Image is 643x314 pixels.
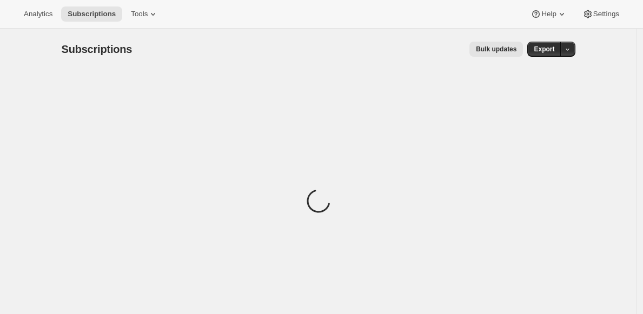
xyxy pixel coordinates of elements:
[124,6,165,22] button: Tools
[534,45,554,54] span: Export
[527,42,561,57] button: Export
[576,6,626,22] button: Settings
[131,10,148,18] span: Tools
[68,10,116,18] span: Subscriptions
[541,10,556,18] span: Help
[593,10,619,18] span: Settings
[17,6,59,22] button: Analytics
[24,10,52,18] span: Analytics
[62,43,132,55] span: Subscriptions
[61,6,122,22] button: Subscriptions
[469,42,523,57] button: Bulk updates
[476,45,516,54] span: Bulk updates
[524,6,573,22] button: Help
